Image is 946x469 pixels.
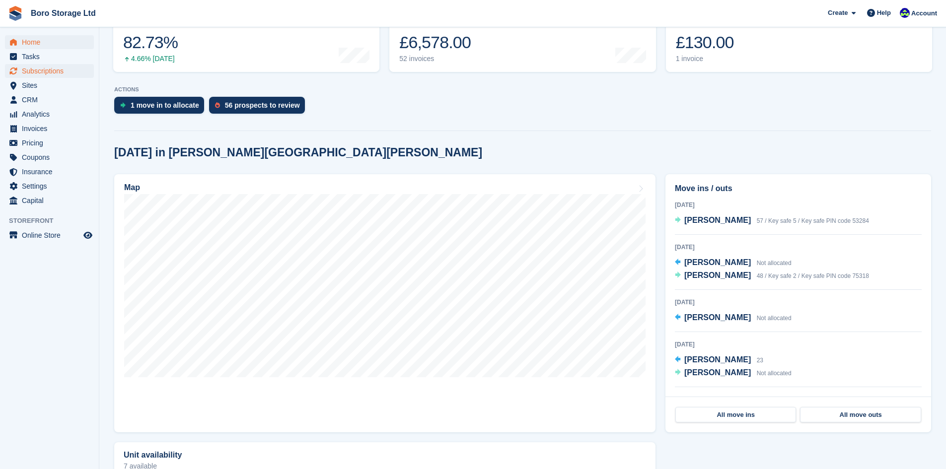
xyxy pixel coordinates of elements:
[5,150,94,164] a: menu
[676,55,744,63] div: 1 invoice
[22,78,81,92] span: Sites
[114,146,482,159] h2: [DATE] in [PERSON_NAME][GEOGRAPHIC_DATA][PERSON_NAME]
[675,312,792,325] a: [PERSON_NAME] Not allocated
[131,101,199,109] div: 1 move in to allocate
[22,35,81,49] span: Home
[675,407,796,423] a: All move ins
[675,243,922,252] div: [DATE]
[124,451,182,460] h2: Unit availability
[5,50,94,64] a: menu
[22,64,81,78] span: Subscriptions
[676,32,744,53] div: £130.00
[5,165,94,179] a: menu
[22,150,81,164] span: Coupons
[114,174,655,432] a: Map
[828,8,848,18] span: Create
[113,9,379,72] a: Occupancy 82.73% 4.66% [DATE]
[5,78,94,92] a: menu
[675,214,869,227] a: [PERSON_NAME] 57 / Key safe 5 / Key safe PIN code 53284
[684,271,751,279] span: [PERSON_NAME]
[675,257,792,269] a: [PERSON_NAME] Not allocated
[5,35,94,49] a: menu
[757,357,763,364] span: 23
[5,107,94,121] a: menu
[757,260,792,267] span: Not allocated
[877,8,891,18] span: Help
[124,183,140,192] h2: Map
[22,179,81,193] span: Settings
[911,8,937,18] span: Account
[389,9,655,72] a: Month-to-date sales £6,578.00 52 invoices
[225,101,300,109] div: 56 prospects to review
[9,216,99,226] span: Storefront
[27,5,100,21] a: Boro Storage Ltd
[8,6,23,21] img: stora-icon-8386f47178a22dfd0bd8f6a31ec36ba5ce8667c1dd55bd0f319d3a0aa187defe.svg
[675,269,869,282] a: [PERSON_NAME] 48 / Key safe 2 / Key safe PIN code 75318
[757,315,792,322] span: Not allocated
[5,179,94,193] a: menu
[82,229,94,241] a: Preview store
[684,313,751,322] span: [PERSON_NAME]
[22,93,81,107] span: CRM
[22,228,81,242] span: Online Store
[209,97,310,119] a: 56 prospects to review
[684,216,751,224] span: [PERSON_NAME]
[399,32,473,53] div: £6,578.00
[900,8,910,18] img: Tobie Hillier
[675,340,922,349] div: [DATE]
[114,86,931,93] p: ACTIONS
[5,228,94,242] a: menu
[22,194,81,207] span: Capital
[114,97,209,119] a: 1 move in to allocate
[22,165,81,179] span: Insurance
[22,107,81,121] span: Analytics
[22,122,81,135] span: Invoices
[22,50,81,64] span: Tasks
[675,395,922,404] div: [DATE]
[675,354,763,367] a: [PERSON_NAME] 23
[22,136,81,150] span: Pricing
[5,122,94,135] a: menu
[399,55,473,63] div: 52 invoices
[757,217,869,224] span: 57 / Key safe 5 / Key safe PIN code 53284
[675,298,922,307] div: [DATE]
[5,64,94,78] a: menu
[757,272,869,279] span: 48 / Key safe 2 / Key safe PIN code 75318
[666,9,932,72] a: Awaiting payment £130.00 1 invoice
[684,368,751,377] span: [PERSON_NAME]
[5,194,94,207] a: menu
[675,201,922,209] div: [DATE]
[675,183,922,195] h2: Move ins / outs
[215,102,220,108] img: prospect-51fa495bee0391a8d652442698ab0144808aea92771e9ea1ae160a38d050c398.svg
[675,367,792,380] a: [PERSON_NAME] Not allocated
[684,258,751,267] span: [PERSON_NAME]
[757,370,792,377] span: Not allocated
[123,55,178,63] div: 4.66% [DATE]
[800,407,921,423] a: All move outs
[684,355,751,364] span: [PERSON_NAME]
[5,136,94,150] a: menu
[120,102,126,108] img: move_ins_to_allocate_icon-fdf77a2bb77ea45bf5b3d319d69a93e2d87916cf1d5bf7949dd705db3b84f3ca.svg
[123,32,178,53] div: 82.73%
[5,93,94,107] a: menu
